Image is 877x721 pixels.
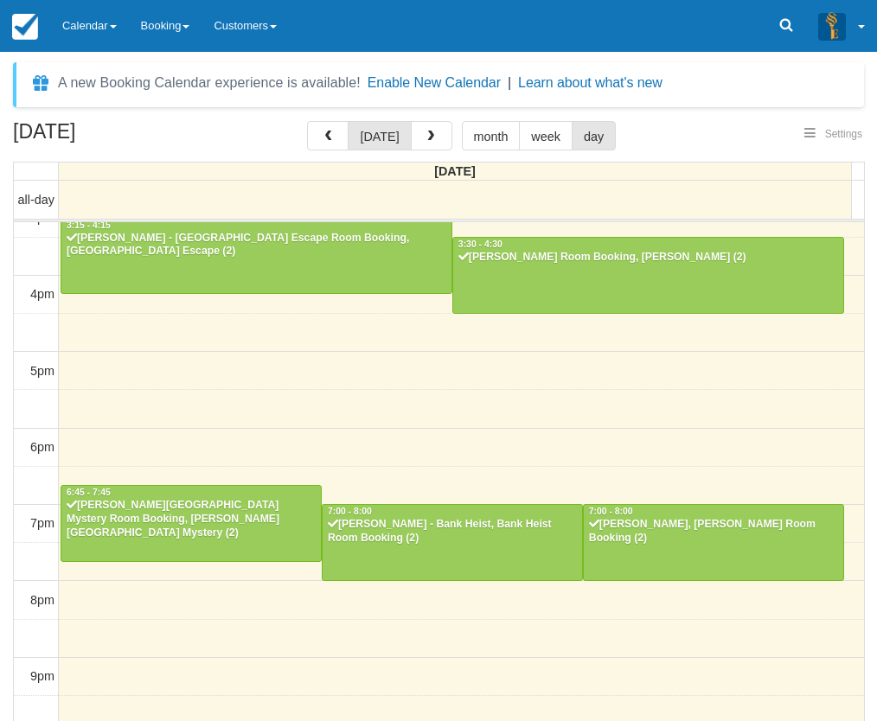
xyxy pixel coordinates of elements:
[518,75,663,90] a: Learn about what's new
[61,218,452,294] a: 3:15 - 4:15[PERSON_NAME] - [GEOGRAPHIC_DATA] Escape Room Booking, [GEOGRAPHIC_DATA] Escape (2)
[30,440,54,454] span: 6pm
[508,75,511,90] span: |
[328,507,372,516] span: 7:00 - 8:00
[67,220,111,230] span: 3:15 - 4:15
[12,14,38,40] img: checkfront-main-nav-mini-logo.png
[66,499,317,540] div: [PERSON_NAME][GEOGRAPHIC_DATA] Mystery Room Booking, [PERSON_NAME][GEOGRAPHIC_DATA] Mystery (2)
[30,211,54,225] span: 3pm
[67,488,111,497] span: 6:45 - 7:45
[348,121,411,150] button: [DATE]
[458,239,503,249] span: 3:30 - 4:30
[30,669,54,683] span: 9pm
[458,251,839,265] div: [PERSON_NAME] Room Booking, [PERSON_NAME] (2)
[61,485,322,561] a: 6:45 - 7:45[PERSON_NAME][GEOGRAPHIC_DATA] Mystery Room Booking, [PERSON_NAME][GEOGRAPHIC_DATA] My...
[66,232,447,259] div: [PERSON_NAME] - [GEOGRAPHIC_DATA] Escape Room Booking, [GEOGRAPHIC_DATA] Escape (2)
[30,516,54,530] span: 7pm
[794,122,873,147] button: Settings
[825,128,862,140] span: Settings
[30,593,54,607] span: 8pm
[13,121,232,153] h2: [DATE]
[30,364,54,378] span: 5pm
[452,237,844,313] a: 3:30 - 4:30[PERSON_NAME] Room Booking, [PERSON_NAME] (2)
[58,73,361,93] div: A new Booking Calendar experience is available!
[30,287,54,301] span: 4pm
[588,518,839,546] div: [PERSON_NAME], [PERSON_NAME] Room Booking (2)
[434,164,476,178] span: [DATE]
[18,193,54,207] span: all-day
[368,74,501,92] button: Enable New Calendar
[327,518,578,546] div: [PERSON_NAME] - Bank Heist, Bank Heist Room Booking (2)
[818,12,846,40] img: A3
[583,504,844,580] a: 7:00 - 8:00[PERSON_NAME], [PERSON_NAME] Room Booking (2)
[519,121,573,150] button: week
[322,504,583,580] a: 7:00 - 8:00[PERSON_NAME] - Bank Heist, Bank Heist Room Booking (2)
[462,121,521,150] button: month
[589,507,633,516] span: 7:00 - 8:00
[572,121,616,150] button: day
